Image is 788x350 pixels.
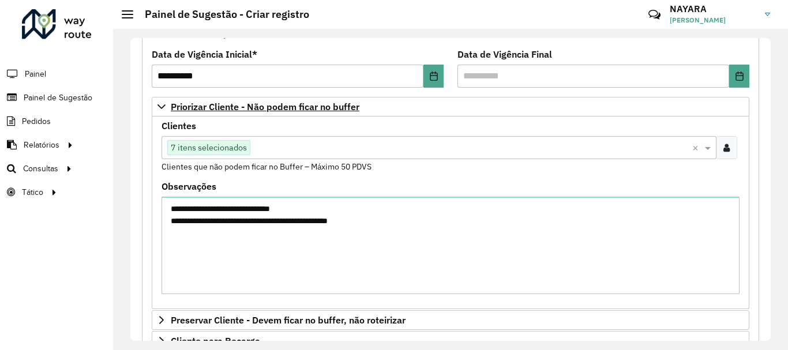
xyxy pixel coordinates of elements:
[162,119,196,133] label: Clientes
[670,15,756,25] span: [PERSON_NAME]
[457,47,552,61] label: Data de Vigência Final
[24,92,92,104] span: Painel de Sugestão
[171,315,406,325] span: Preservar Cliente - Devem ficar no buffer, não roteirizar
[152,47,257,61] label: Data de Vigência Inicial
[22,115,51,127] span: Pedidos
[162,179,216,193] label: Observações
[642,2,667,27] a: Contato Rápido
[670,3,756,14] h3: NAYARA
[168,141,250,155] span: 7 itens selecionados
[133,8,309,21] h2: Painel de Sugestão - Criar registro
[152,97,749,116] a: Priorizar Cliente - Não podem ficar no buffer
[23,163,58,175] span: Consultas
[152,116,749,309] div: Priorizar Cliente - Não podem ficar no buffer
[25,68,46,80] span: Painel
[22,186,43,198] span: Tático
[423,65,444,88] button: Choose Date
[24,139,59,151] span: Relatórios
[729,65,749,88] button: Choose Date
[162,161,372,172] small: Clientes que não podem ficar no Buffer – Máximo 50 PDVS
[692,141,702,155] span: Clear all
[171,336,260,345] span: Cliente para Recarga
[152,310,749,330] a: Preservar Cliente - Devem ficar no buffer, não roteirizar
[171,102,359,111] span: Priorizar Cliente - Não podem ficar no buffer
